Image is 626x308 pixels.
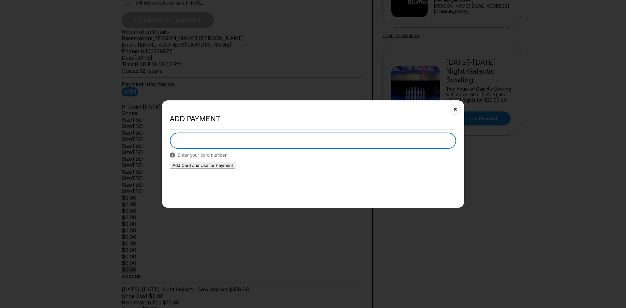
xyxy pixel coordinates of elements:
button: Close [447,101,463,117]
button: Add Card and Use for Payment [170,162,235,169]
h2: Add payment [170,114,456,123]
span: Enter your card number [170,153,456,158]
iframe: Secure Credit Card Form [170,133,456,149]
div: Payment form [170,133,456,169]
